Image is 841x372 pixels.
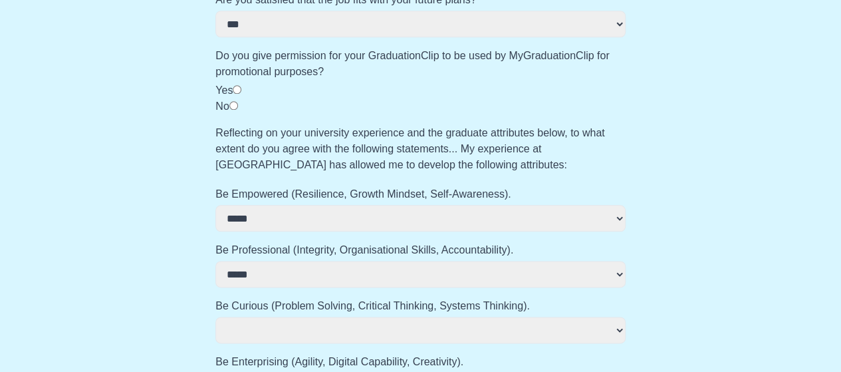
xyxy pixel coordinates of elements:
label: Reflecting on your university experience and the graduate attributes below, to what extent do you... [215,125,626,173]
label: No [215,100,229,112]
label: Be Curious (Problem Solving, Critical Thinking, Systems Thinking). [215,298,626,314]
label: Be Enterprising (Agility, Digital Capability, Creativity). [215,354,626,370]
label: Be Empowered (Resilience, Growth Mindset, Self-Awareness). [215,186,626,202]
label: Do you give permission for your GraduationClip to be used by MyGraduationClip for promotional pur... [215,48,626,80]
label: Yes [215,85,233,96]
label: Be Professional (Integrity, Organisational Skills, Accountability). [215,242,626,258]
